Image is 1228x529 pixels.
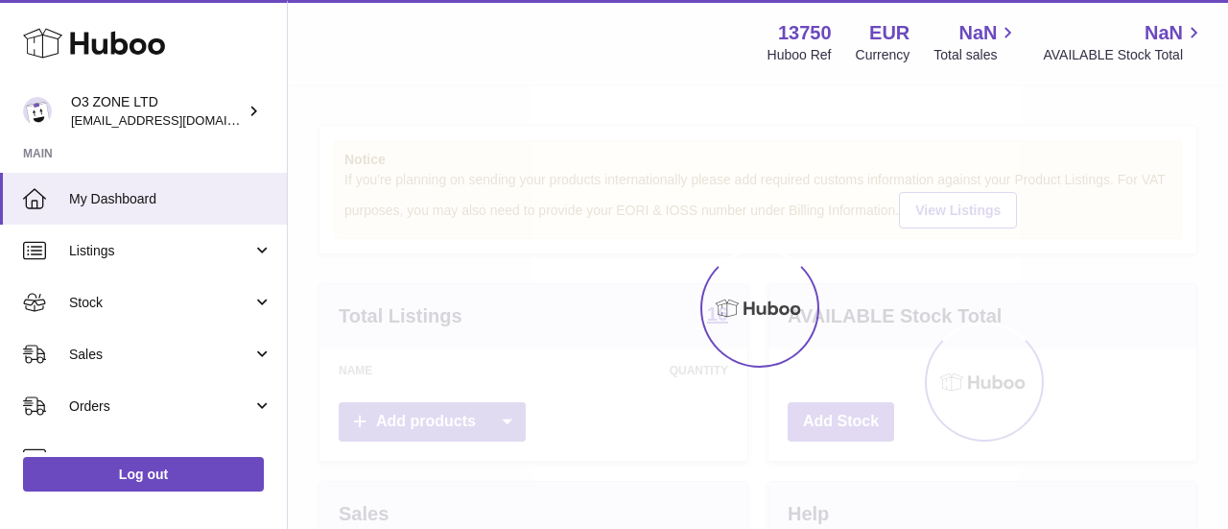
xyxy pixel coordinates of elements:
span: NaN [958,20,997,46]
span: My Dashboard [69,190,272,208]
span: Sales [69,346,252,364]
span: [EMAIL_ADDRESS][DOMAIN_NAME] [71,112,282,128]
a: NaN Total sales [933,20,1019,64]
span: NaN [1145,20,1183,46]
div: Currency [856,46,910,64]
img: internalAdmin-13750@internal.huboo.com [23,97,52,126]
a: NaN AVAILABLE Stock Total [1043,20,1205,64]
span: Orders [69,397,252,416]
strong: EUR [869,20,909,46]
div: O3 ZONE LTD [71,93,244,130]
strong: 13750 [778,20,832,46]
span: Total sales [933,46,1019,64]
span: Stock [69,294,252,312]
span: Usage [69,449,272,468]
div: Huboo Ref [767,46,832,64]
span: AVAILABLE Stock Total [1043,46,1205,64]
a: Log out [23,457,264,492]
span: Listings [69,242,252,260]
